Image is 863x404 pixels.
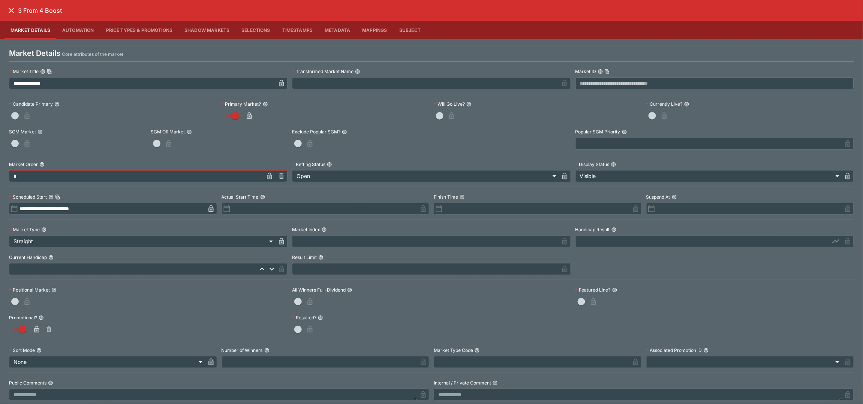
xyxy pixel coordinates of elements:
[62,51,123,58] p: Core attributes of the market
[434,347,473,353] p: Market Type Code
[48,195,54,200] button: Scheduled StartCopy To Clipboard
[222,347,263,353] p: Number of Winners
[575,287,611,293] p: Featured Line?
[39,315,44,320] button: Promotional?
[292,161,325,168] p: Betting Status
[18,7,62,15] h6: 3 From 4 Boost
[575,226,610,233] p: Handicap Result
[575,129,620,135] p: Popular SGM Priority
[264,348,270,353] button: Number of Winners
[222,194,259,200] p: Actual Start Time
[475,348,480,353] button: Market Type Code
[598,69,603,74] button: Market IDCopy To Clipboard
[9,68,39,75] p: Market Title
[178,21,235,39] button: Shadow Markets
[40,69,45,74] button: Market TitleCopy To Clipboard
[41,227,46,232] button: Market Type
[51,287,57,293] button: Positional Market
[292,68,354,75] p: Transformed Market Name
[54,102,60,107] button: Candidate Primary
[9,235,276,247] div: Straight
[646,194,670,200] p: Suspend At
[292,226,320,233] p: Market Index
[393,21,427,39] button: Subject
[55,195,60,200] button: Copy To Clipboard
[672,195,677,200] button: Suspend At
[622,129,627,135] button: Popular SGM Priority
[612,287,617,293] button: Featured Line?
[9,287,50,293] p: Positional Market
[100,21,179,39] button: Price Types & Promotions
[4,4,18,17] button: close
[460,195,465,200] button: Finish Time
[434,380,491,386] p: Internal / Private Comment
[9,347,35,353] p: Sort Mode
[684,102,689,107] button: Currently Live?
[611,162,616,167] button: Display Status
[48,380,53,386] button: Public Comments
[9,194,47,200] p: Scheduled Start
[575,68,596,75] p: Market ID
[9,226,40,233] p: Market Type
[276,21,319,39] button: Timestamps
[605,69,610,74] button: Copy To Clipboard
[318,255,324,260] button: Result Limit
[322,227,327,232] button: Market Index
[9,48,60,58] h4: Market Details
[187,129,192,135] button: SGM OR Market
[263,102,268,107] button: Primary Market?
[327,162,332,167] button: Betting Status
[434,194,458,200] p: Finish Time
[9,314,37,321] p: Promotional?
[36,348,42,353] button: Sort Mode
[48,255,54,260] button: Current Handicap
[347,287,352,293] button: All Winners Full-Dividend
[9,254,47,260] p: Current Handicap
[9,356,205,368] div: None
[9,129,36,135] p: SGM Market
[222,101,261,107] p: Primary Market?
[575,170,842,182] div: Visible
[611,227,617,232] button: Handicap Result
[292,170,559,182] div: Open
[318,315,323,320] button: Resulted?
[342,129,347,135] button: Exclude Popular SGM?
[260,195,265,200] button: Actual Start Time
[56,21,100,39] button: Automation
[39,162,45,167] button: Market Order
[9,101,53,107] p: Candidate Primary
[704,348,709,353] button: Associated Promotion ID
[292,129,340,135] p: Exclude Popular SGM?
[9,161,38,168] p: Market Order
[646,347,702,353] p: Associated Promotion ID
[493,380,498,386] button: Internal / Private Comment
[357,21,393,39] button: Mappings
[319,21,356,39] button: Metadata
[292,314,316,321] p: Resulted?
[4,21,56,39] button: Market Details
[292,287,346,293] p: All Winners Full-Dividend
[151,129,185,135] p: SGM OR Market
[47,69,52,74] button: Copy To Clipboard
[355,69,360,74] button: Transformed Market Name
[292,254,317,260] p: Result Limit
[575,161,610,168] p: Display Status
[646,101,683,107] p: Currently Live?
[9,380,46,386] p: Public Comments
[434,101,465,107] p: Will Go Live?
[466,102,472,107] button: Will Go Live?
[235,21,276,39] button: Selections
[37,129,43,135] button: SGM Market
